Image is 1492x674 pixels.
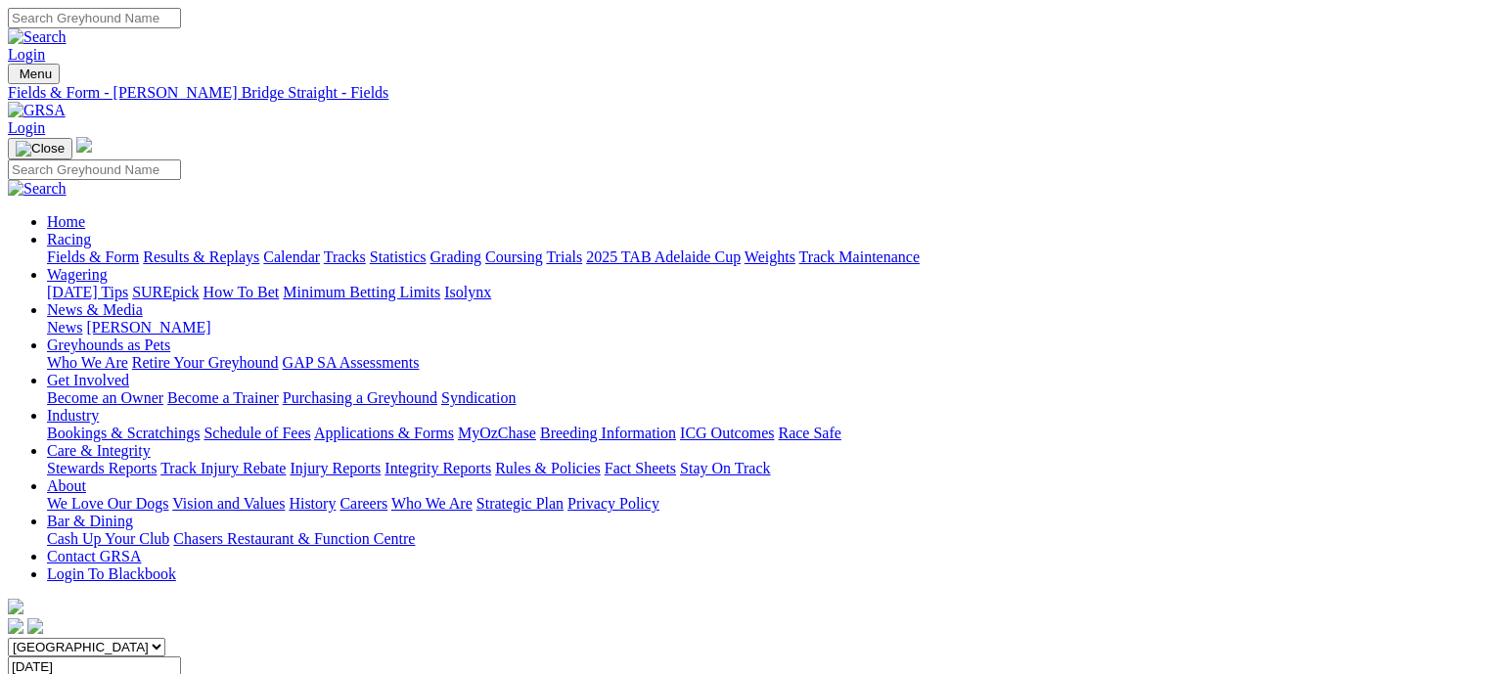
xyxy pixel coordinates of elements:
[8,180,67,198] img: Search
[47,284,1484,301] div: Wagering
[8,46,45,63] a: Login
[47,407,99,424] a: Industry
[47,460,1484,477] div: Care & Integrity
[172,495,285,512] a: Vision and Values
[339,495,387,512] a: Careers
[8,102,66,119] img: GRSA
[680,460,770,476] a: Stay On Track
[167,389,279,406] a: Become a Trainer
[778,425,840,441] a: Race Safe
[324,248,366,265] a: Tracks
[495,460,601,476] a: Rules & Policies
[384,460,491,476] a: Integrity Reports
[203,425,310,441] a: Schedule of Fees
[8,28,67,46] img: Search
[47,266,108,283] a: Wagering
[47,425,200,441] a: Bookings & Scratchings
[430,248,481,265] a: Grading
[132,284,199,300] a: SUREpick
[391,495,473,512] a: Who We Are
[680,425,774,441] a: ICG Outcomes
[567,495,659,512] a: Privacy Policy
[370,248,427,265] a: Statistics
[16,141,65,157] img: Close
[173,530,415,547] a: Chasers Restaurant & Function Centre
[86,319,210,336] a: [PERSON_NAME]
[283,354,420,371] a: GAP SA Assessments
[47,495,1484,513] div: About
[47,248,1484,266] div: Racing
[458,425,536,441] a: MyOzChase
[8,64,60,84] button: Toggle navigation
[47,460,157,476] a: Stewards Reports
[8,84,1484,102] a: Fields & Form - [PERSON_NAME] Bridge Straight - Fields
[160,460,286,476] a: Track Injury Rebate
[289,495,336,512] a: History
[47,565,176,582] a: Login To Blackbook
[8,8,181,28] input: Search
[314,425,454,441] a: Applications & Forms
[444,284,491,300] a: Isolynx
[47,354,128,371] a: Who We Are
[20,67,52,81] span: Menu
[47,284,128,300] a: [DATE] Tips
[290,460,381,476] a: Injury Reports
[47,319,1484,337] div: News & Media
[47,372,129,388] a: Get Involved
[47,442,151,459] a: Care & Integrity
[283,284,440,300] a: Minimum Betting Limits
[47,389,163,406] a: Become an Owner
[8,618,23,634] img: facebook.svg
[47,231,91,247] a: Racing
[799,248,920,265] a: Track Maintenance
[47,301,143,318] a: News & Media
[76,137,92,153] img: logo-grsa-white.png
[143,248,259,265] a: Results & Replays
[47,213,85,230] a: Home
[283,389,437,406] a: Purchasing a Greyhound
[27,618,43,634] img: twitter.svg
[586,248,741,265] a: 2025 TAB Adelaide Cup
[8,119,45,136] a: Login
[441,389,516,406] a: Syndication
[132,354,279,371] a: Retire Your Greyhound
[47,389,1484,407] div: Get Involved
[47,337,170,353] a: Greyhounds as Pets
[47,530,169,547] a: Cash Up Your Club
[263,248,320,265] a: Calendar
[47,354,1484,372] div: Greyhounds as Pets
[47,319,82,336] a: News
[745,248,795,265] a: Weights
[546,248,582,265] a: Trials
[47,513,133,529] a: Bar & Dining
[47,248,139,265] a: Fields & Form
[8,138,72,159] button: Toggle navigation
[47,548,141,564] a: Contact GRSA
[476,495,564,512] a: Strategic Plan
[203,284,280,300] a: How To Bet
[8,159,181,180] input: Search
[47,425,1484,442] div: Industry
[605,460,676,476] a: Fact Sheets
[485,248,543,265] a: Coursing
[540,425,676,441] a: Breeding Information
[8,599,23,614] img: logo-grsa-white.png
[47,495,168,512] a: We Love Our Dogs
[47,477,86,494] a: About
[47,530,1484,548] div: Bar & Dining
